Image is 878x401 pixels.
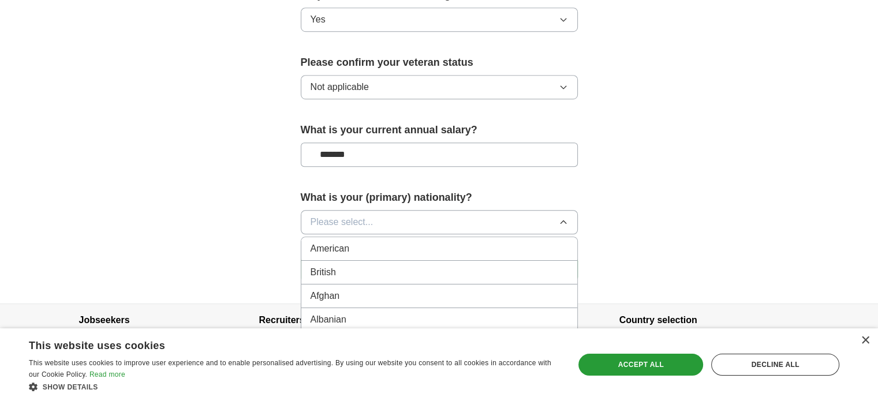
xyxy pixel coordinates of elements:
span: This website uses cookies to improve user experience and to enable personalised advertising. By u... [29,359,551,378]
div: This website uses cookies [29,335,529,353]
div: Accept all [578,354,703,376]
button: Not applicable [301,75,578,99]
label: What is your current annual salary? [301,122,578,138]
span: Please select... [311,215,373,229]
a: Read more, opens a new window [89,370,125,378]
span: Not applicable [311,80,369,94]
div: Show details [29,381,558,392]
span: Albanian [311,313,346,327]
span: Yes [311,13,326,27]
span: American [311,242,350,256]
label: What is your (primary) nationality? [301,190,578,205]
span: British [311,265,336,279]
div: Decline all [711,354,839,376]
h4: Country selection [619,304,799,336]
div: Close [861,336,869,345]
span: Show details [43,383,98,391]
label: Please confirm your veteran status [301,55,578,70]
button: Please select... [301,210,578,234]
button: Yes [301,8,578,32]
span: Afghan [311,289,340,303]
